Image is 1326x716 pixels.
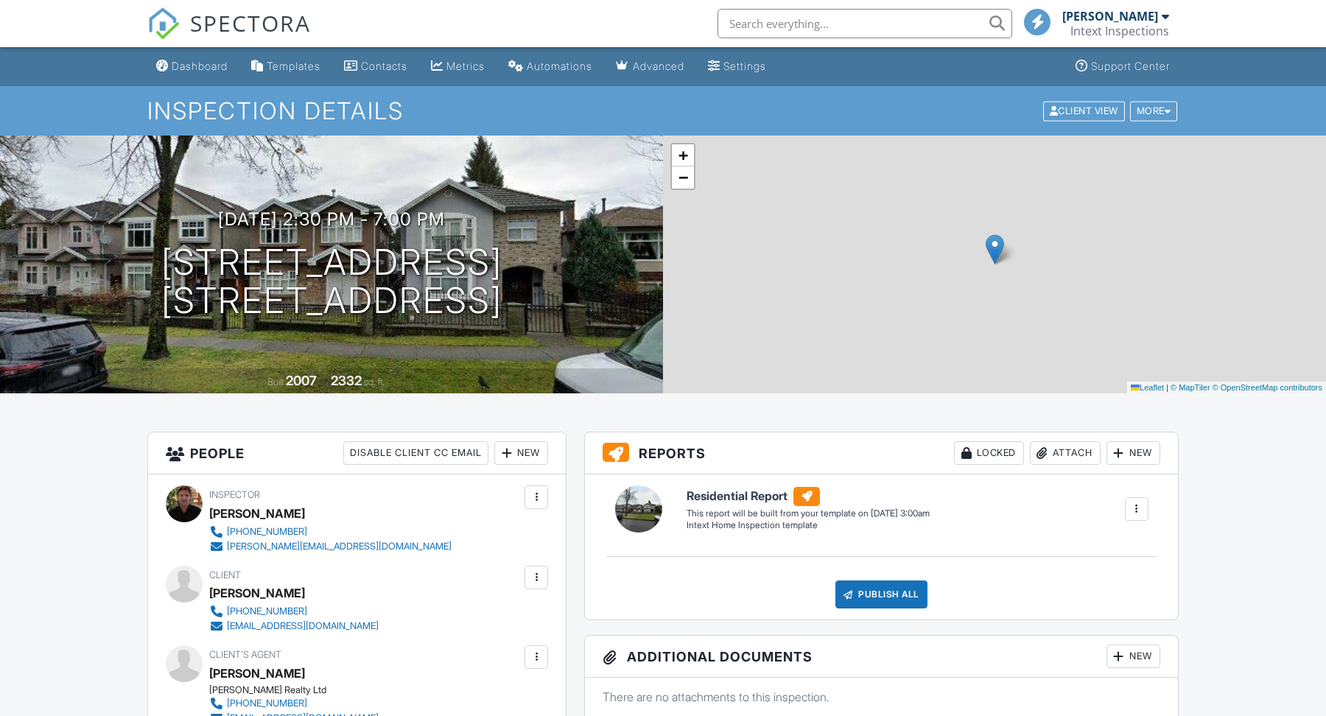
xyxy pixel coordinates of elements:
[343,441,488,465] div: Disable Client CC Email
[1062,9,1158,24] div: [PERSON_NAME]
[585,636,1178,678] h3: Additional Documents
[227,526,307,538] div: [PHONE_NUMBER]
[1171,383,1210,392] a: © MapTiler
[227,606,307,617] div: [PHONE_NUMBER]
[687,519,930,532] div: Intext Home Inspection template
[209,696,379,711] a: [PHONE_NUMBER]
[209,539,452,554] a: [PERSON_NAME][EMAIL_ADDRESS][DOMAIN_NAME]
[286,373,317,388] div: 2007
[633,60,684,72] div: Advanced
[227,541,452,552] div: [PERSON_NAME][EMAIL_ADDRESS][DOMAIN_NAME]
[1030,441,1101,465] div: Attach
[1042,105,1129,116] a: Client View
[835,580,927,608] div: Publish All
[209,489,260,500] span: Inspector
[161,243,502,321] h1: [STREET_ADDRESS] [STREET_ADDRESS]
[338,53,413,80] a: Contacts
[610,53,690,80] a: Advanced
[209,649,281,660] span: Client's Agent
[209,619,379,633] a: [EMAIL_ADDRESS][DOMAIN_NAME]
[425,53,491,80] a: Metrics
[227,698,307,709] div: [PHONE_NUMBER]
[1130,101,1178,121] div: More
[527,60,592,72] div: Automations
[331,373,362,388] div: 2332
[209,582,305,604] div: [PERSON_NAME]
[954,441,1024,465] div: Locked
[603,689,1160,705] p: There are no attachments to this inspection.
[209,604,379,619] a: [PHONE_NUMBER]
[723,60,766,72] div: Settings
[1091,60,1170,72] div: Support Center
[209,524,452,539] a: [PHONE_NUMBER]
[678,146,688,164] span: +
[172,60,228,72] div: Dashboard
[209,502,305,524] div: [PERSON_NAME]
[672,144,694,166] a: Zoom in
[502,53,598,80] a: Automations (Basic)
[494,441,548,465] div: New
[148,432,566,474] h3: People
[227,620,379,632] div: [EMAIL_ADDRESS][DOMAIN_NAME]
[147,20,311,51] a: SPECTORA
[267,376,284,387] span: Built
[1213,383,1322,392] a: © OpenStreetMap contributors
[1106,645,1160,668] div: New
[1106,441,1160,465] div: New
[687,487,930,506] h6: Residential Report
[209,662,305,684] a: [PERSON_NAME]
[361,60,407,72] div: Contacts
[209,684,390,696] div: [PERSON_NAME] Realty Ltd
[147,7,180,40] img: The Best Home Inspection Software - Spectora
[190,7,311,38] span: SPECTORA
[718,9,1012,38] input: Search everything...
[1070,24,1169,38] div: Intext Inspections
[678,168,688,186] span: −
[147,98,1179,124] h1: Inspection Details
[585,432,1178,474] h3: Reports
[1070,53,1176,80] a: Support Center
[364,376,385,387] span: sq. ft.
[986,234,1004,264] img: Marker
[150,53,234,80] a: Dashboard
[218,209,445,229] h3: [DATE] 2:30 pm - 7:00 pm
[1131,383,1164,392] a: Leaflet
[702,53,772,80] a: Settings
[1043,101,1125,121] div: Client View
[446,60,485,72] div: Metrics
[209,569,241,580] span: Client
[687,508,930,519] div: This report will be built from your template on [DATE] 3:00am
[1166,383,1168,392] span: |
[245,53,326,80] a: Templates
[267,60,320,72] div: Templates
[672,166,694,189] a: Zoom out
